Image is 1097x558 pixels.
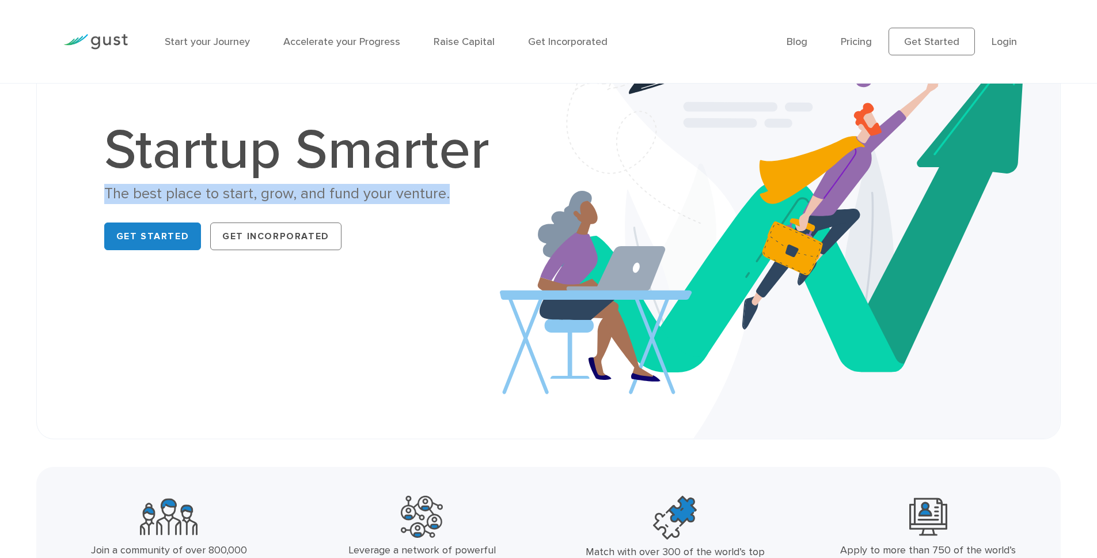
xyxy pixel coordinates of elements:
img: Powerful Partners [401,496,443,538]
a: Get Incorporated [528,36,608,48]
a: Get Started [889,28,975,55]
a: Get Incorporated [210,223,341,250]
a: Pricing [841,36,872,48]
a: Accelerate your Progress [283,36,400,48]
div: The best place to start, grow, and fund your venture. [104,184,502,204]
img: Top Accelerators [653,496,697,540]
a: Raise Capital [434,36,495,48]
img: Gust Logo [63,34,128,50]
img: Leading Angel Investment [909,496,947,538]
h1: Startup Smarter [104,123,502,178]
a: Get Started [104,223,202,250]
a: Login [992,36,1017,48]
img: Community Founders [140,496,198,538]
a: Blog [787,36,807,48]
a: Start your Journey [165,36,250,48]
